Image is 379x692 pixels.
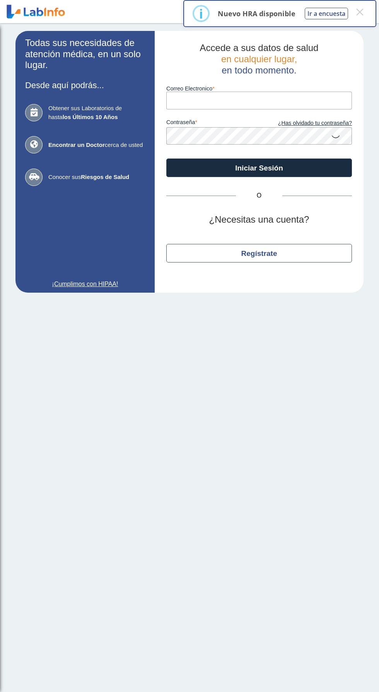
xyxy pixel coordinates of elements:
[166,159,352,177] button: Iniciar Sesión
[199,7,203,20] div: i
[48,104,145,121] span: Obtener sus Laboratorios de hasta
[236,191,282,200] span: O
[48,141,145,150] span: cerca de usted
[48,141,105,148] b: Encontrar un Doctor
[81,174,129,180] b: Riesgos de Salud
[166,214,352,225] h2: ¿Necesitas una cuenta?
[166,244,352,262] button: Regístrate
[166,85,352,92] label: Correo Electronico
[25,280,145,289] a: ¡Cumplimos con HIPAA!
[222,65,296,75] span: en todo momento.
[353,5,367,19] button: Close this dialog
[25,37,145,71] h2: Todas sus necesidades de atención médica, en un solo lugar.
[221,54,297,64] span: en cualquier lugar,
[310,662,370,683] iframe: Help widget launcher
[166,119,259,128] label: contraseña
[63,114,118,120] b: los Últimos 10 Años
[218,9,295,18] p: Nuevo HRA disponible
[200,43,319,53] span: Accede a sus datos de salud
[48,173,145,182] span: Conocer sus
[25,80,145,90] h3: Desde aquí podrás...
[259,119,352,128] a: ¿Has olvidado tu contraseña?
[305,8,348,19] button: Ir a encuesta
